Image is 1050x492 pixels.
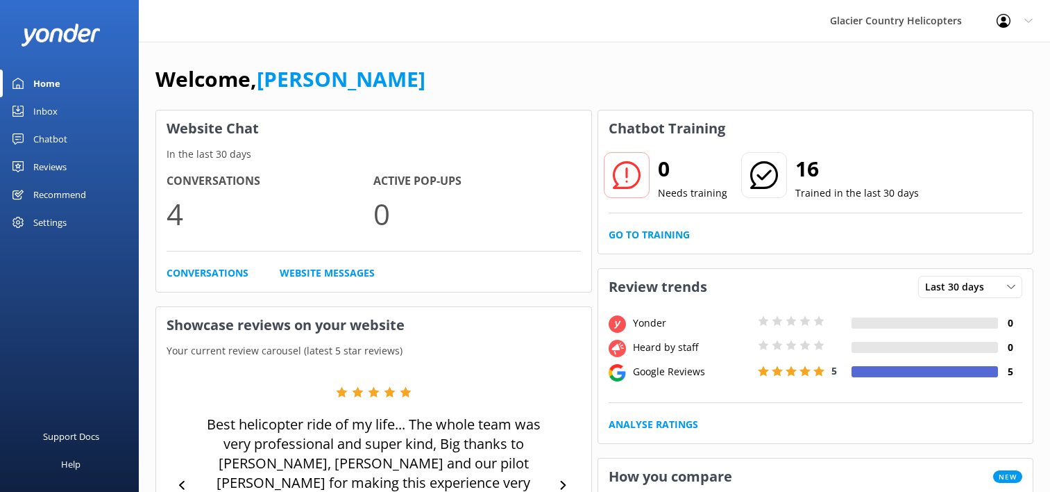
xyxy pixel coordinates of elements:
div: Recommend [33,181,86,208]
a: Website Messages [280,265,375,281]
p: In the last 30 days [156,147,591,162]
p: Needs training [658,186,727,201]
div: Help [61,450,81,478]
div: Google Reviews [629,364,754,379]
span: 5 [831,364,837,377]
h3: Chatbot Training [598,110,736,147]
h1: Welcome, [155,63,425,96]
div: Yonder [629,315,754,331]
a: Analyse Ratings [609,417,698,432]
a: Conversations [167,265,248,281]
p: Your current review carousel (latest 5 star reviews) [156,343,591,359]
p: 4 [167,190,373,237]
h4: Conversations [167,172,373,190]
h4: 0 [998,340,1022,355]
div: Reviews [33,153,67,181]
div: Inbox [33,97,58,125]
span: New [993,470,1022,483]
h3: Website Chat [156,110,591,147]
h4: 5 [998,364,1022,379]
div: Support Docs [43,423,99,450]
div: Settings [33,208,67,236]
p: 0 [373,190,580,237]
h3: Review trends [598,269,718,305]
p: Trained in the last 30 days [795,186,919,201]
div: Heard by staff [629,340,754,355]
a: Go to Training [609,227,690,243]
a: [PERSON_NAME] [257,65,425,93]
h2: 0 [658,152,727,186]
div: Chatbot [33,125,67,153]
h3: Showcase reviews on your website [156,307,591,343]
h4: Active Pop-ups [373,172,580,190]
h2: 16 [795,152,919,186]
div: Home [33,69,60,97]
span: Last 30 days [925,279,992,295]
img: yonder-white-logo.png [21,24,101,47]
h4: 0 [998,315,1022,331]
